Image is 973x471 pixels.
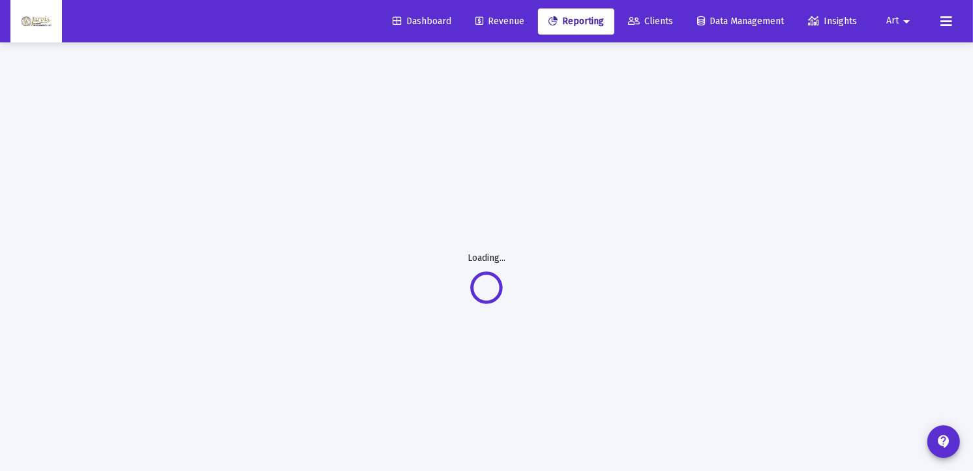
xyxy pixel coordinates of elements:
[899,8,914,35] mat-icon: arrow_drop_down
[697,16,784,27] span: Data Management
[618,8,683,35] a: Clients
[808,16,857,27] span: Insights
[465,8,535,35] a: Revenue
[798,8,867,35] a: Insights
[20,8,52,35] img: Dashboard
[871,8,930,34] button: Art
[475,16,524,27] span: Revenue
[687,8,794,35] a: Data Management
[548,16,604,27] span: Reporting
[382,8,462,35] a: Dashboard
[936,434,951,449] mat-icon: contact_support
[886,16,899,27] span: Art
[393,16,451,27] span: Dashboard
[628,16,673,27] span: Clients
[538,8,614,35] a: Reporting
